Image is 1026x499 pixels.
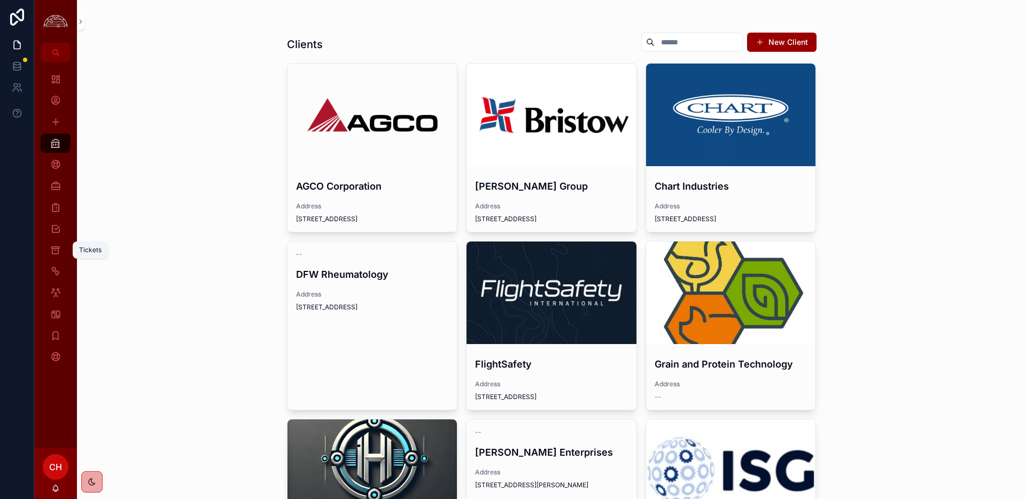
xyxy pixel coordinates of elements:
[287,241,458,410] a: --DFW RheumatologyAddress[STREET_ADDRESS]
[41,13,71,30] img: App logo
[79,246,102,254] div: Tickets
[296,303,449,311] span: [STREET_ADDRESS]
[475,393,628,401] span: [STREET_ADDRESS]
[655,357,807,371] h4: Grain and Protein Technology
[296,215,449,223] span: [STREET_ADDRESS]
[646,63,817,232] a: Chart IndustriesAddress[STREET_ADDRESS]
[296,179,449,193] h4: AGCO Corporation
[655,202,807,210] span: Address
[475,215,628,223] span: [STREET_ADDRESS]
[655,215,807,223] span: [STREET_ADDRESS]
[467,64,636,166] div: Bristow-Logo.png
[296,250,302,259] span: --
[296,202,449,210] span: Address
[646,241,817,410] a: Grain and Protein TechnologyAddress--
[475,380,628,388] span: Address
[475,202,628,210] span: Address
[747,33,817,52] button: New Client
[646,64,816,166] div: 1426109293-7d24997d20679e908a7df4e16f8b392190537f5f73e5c021cd37739a270e5c0f-d.png
[287,64,457,166] div: AGCO-Logo.wine-2.png
[655,393,661,401] span: --
[296,267,449,282] h4: DFW Rheumatology
[49,461,62,473] span: CH
[475,481,628,489] span: [STREET_ADDRESS][PERSON_NAME]
[475,428,481,436] span: --
[467,241,636,344] div: 1633977066381.jpeg
[287,37,323,52] h1: Clients
[466,241,637,410] a: FlightSafetyAddress[STREET_ADDRESS]
[475,445,628,459] h4: [PERSON_NAME] Enterprises
[287,63,458,232] a: AGCO CorporationAddress[STREET_ADDRESS]
[475,357,628,371] h4: FlightSafety
[466,63,637,232] a: [PERSON_NAME] GroupAddress[STREET_ADDRESS]
[34,62,77,380] div: scrollable content
[475,179,628,193] h4: [PERSON_NAME] Group
[296,290,449,299] span: Address
[475,468,628,477] span: Address
[646,241,816,344] div: channels4_profile.jpg
[655,380,807,388] span: Address
[655,179,807,193] h4: Chart Industries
